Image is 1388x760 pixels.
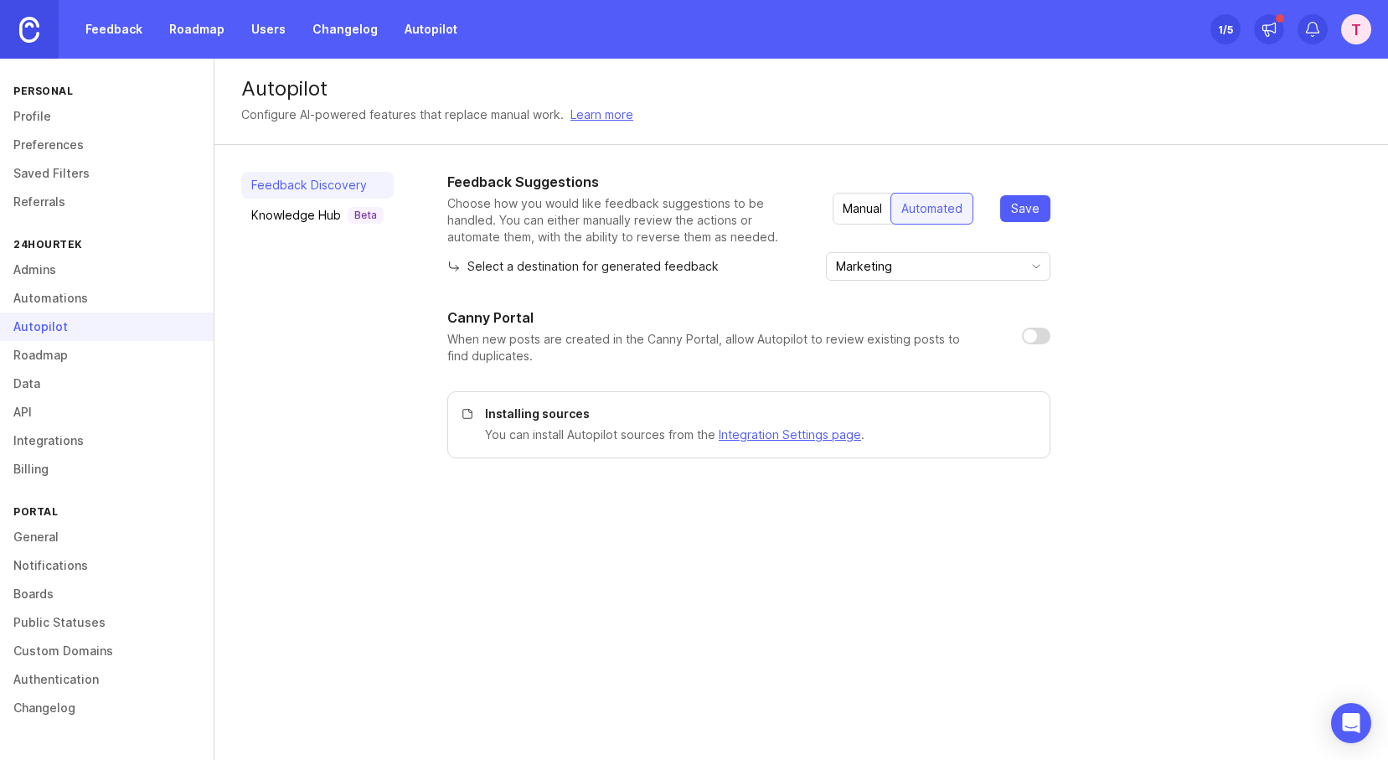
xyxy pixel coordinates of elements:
div: Knowledge Hub [251,207,384,224]
button: Manual [833,193,892,225]
div: Configure AI-powered features that replace manual work. [241,106,564,124]
svg: toggle icon [1023,260,1050,273]
a: Integration Settings page [719,427,861,442]
a: Roadmap [159,14,235,44]
h1: Canny Portal [447,308,534,328]
a: Users [241,14,296,44]
span: Save [1011,200,1040,217]
a: Feedback Discovery [241,172,394,199]
p: Installing sources [485,406,1029,422]
div: Autopilot [241,79,1361,99]
input: Marketing [836,257,1021,276]
p: Choose how you would like feedback suggestions to be handled. You can either manually review the ... [447,195,806,246]
button: 1/5 [1210,14,1241,44]
button: Save [1000,195,1050,222]
p: Select a destination for generated feedback [447,258,719,275]
button: Automated [890,193,973,225]
p: Beta [354,209,377,222]
div: Manual [833,194,892,224]
div: 1 /5 [1218,18,1233,41]
a: Knowledge HubBeta [241,202,394,229]
h1: Feedback Suggestions [447,172,806,192]
a: Learn more [570,106,633,124]
div: Open Intercom Messenger [1331,703,1371,743]
div: toggle menu [826,252,1050,281]
a: Feedback [75,14,152,44]
button: T [1341,14,1371,44]
a: Autopilot [395,14,467,44]
p: When new posts are created in the Canny Portal, allow Autopilot to review existing posts to find ... [447,331,995,364]
a: Changelog [302,14,388,44]
p: You can install Autopilot sources from the . [485,426,1029,444]
img: Canny Home [19,17,39,43]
